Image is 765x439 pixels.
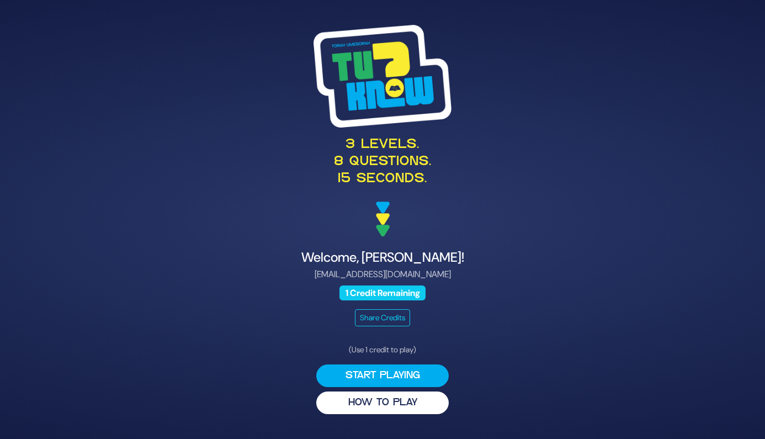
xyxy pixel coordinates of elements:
button: Start Playing [316,364,449,387]
p: [EMAIL_ADDRESS][DOMAIN_NAME] [113,268,652,281]
button: Share Credits [355,309,410,326]
p: (Use 1 credit to play) [316,344,449,356]
button: HOW TO PLAY [316,392,449,414]
p: 3 levels. 8 questions. 15 seconds. [113,136,652,188]
span: 1 Credit Remaining [339,285,426,300]
h4: Welcome, [PERSON_NAME]! [113,250,652,266]
img: decoration arrows [376,202,390,237]
img: Tournament Logo [314,25,451,128]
